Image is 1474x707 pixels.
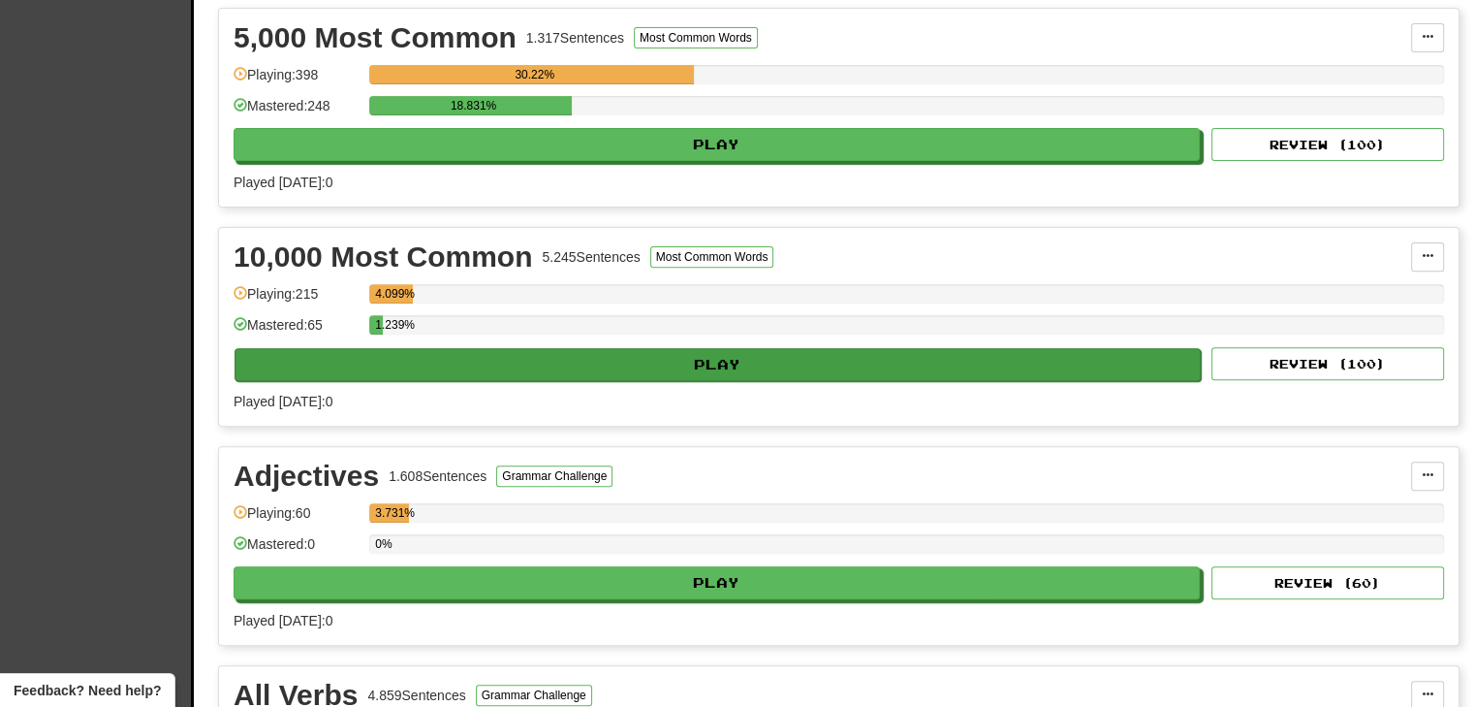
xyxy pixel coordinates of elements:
[234,284,360,316] div: Playing: 215
[375,315,382,335] div: 1.239%
[234,175,332,190] span: Played [DATE]: 0
[542,247,640,267] div: 5.245 Sentences
[234,23,517,52] div: 5,000 Most Common
[234,96,360,128] div: Mastered: 248
[235,348,1201,381] button: Play
[234,242,532,272] div: 10,000 Most Common
[634,27,758,48] button: Most Common Words
[375,284,413,304] div: 4.099%
[234,534,360,566] div: Mastered: 0
[234,128,1200,161] button: Play
[234,613,332,628] span: Played [DATE]: 0
[234,566,1200,599] button: Play
[526,28,624,48] div: 1.317 Sentences
[367,686,465,705] div: 4.859 Sentences
[234,315,360,347] div: Mastered: 65
[234,394,332,409] span: Played [DATE]: 0
[389,466,486,486] div: 1.608 Sentences
[234,503,360,535] div: Playing: 60
[14,681,161,700] span: Open feedback widget
[375,503,409,523] div: 3.731%
[375,65,694,84] div: 30.22%
[1211,566,1444,599] button: Review (60)
[650,246,774,268] button: Most Common Words
[476,685,592,706] button: Grammar Challenge
[496,466,612,487] button: Grammar Challenge
[1211,128,1444,161] button: Review (100)
[1211,347,1444,380] button: Review (100)
[234,462,379,491] div: Adjectives
[375,96,572,115] div: 18.831%
[234,65,360,97] div: Playing: 398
